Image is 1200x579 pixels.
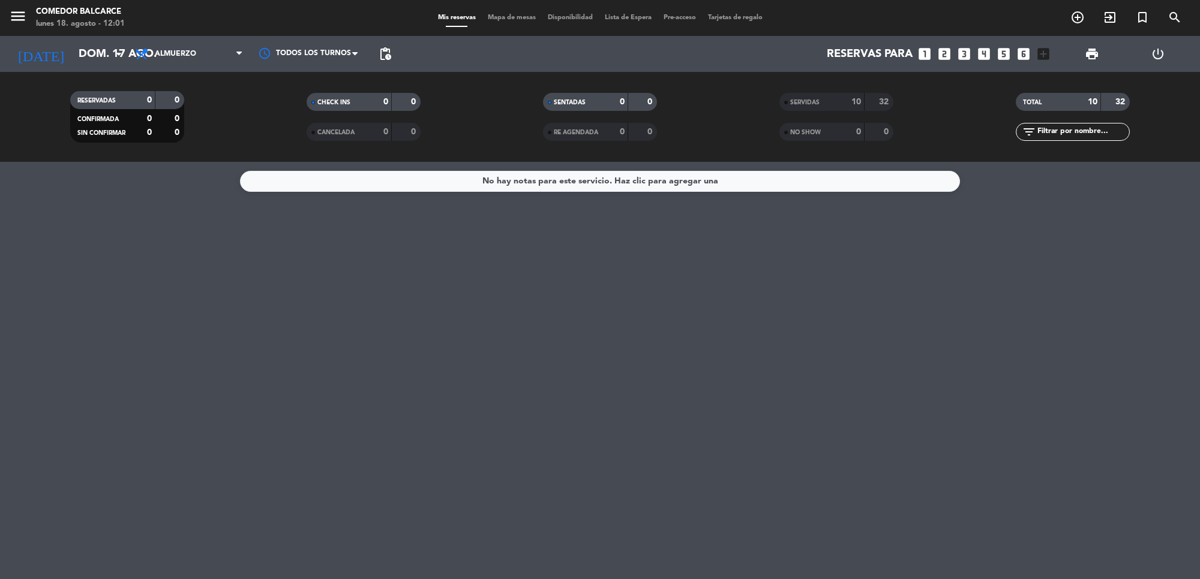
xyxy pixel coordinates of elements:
strong: 32 [1115,98,1127,106]
i: looks_5 [996,46,1012,62]
i: add_circle_outline [1070,10,1085,25]
span: Almuerzo [155,50,196,58]
span: CANCELADA [317,129,355,135]
span: NO SHOW [790,129,821,135]
span: Pre-acceso [658,14,702,21]
span: TOTAL [1023,99,1042,105]
strong: 0 [647,128,655,136]
strong: 0 [147,114,152,123]
i: add_box [1036,46,1051,62]
span: SENTADAS [554,99,586,105]
div: No hay notas para este servicio. Haz clic para agregar una [482,174,718,188]
i: menu [9,7,27,25]
div: lunes 18. agosto - 12:01 [36,18,125,30]
i: exit_to_app [1103,10,1117,25]
strong: 0 [411,128,418,136]
span: Reservas para [827,47,913,61]
div: Comedor Balcarce [36,6,125,18]
span: Mapa de mesas [482,14,542,21]
i: looks_6 [1016,46,1031,62]
input: Filtrar por nombre... [1036,125,1129,138]
span: RE AGENDADA [554,129,598,135]
strong: 0 [175,96,182,104]
button: menu [9,7,27,29]
strong: 0 [175,128,182,137]
i: power_settings_new [1151,47,1165,61]
strong: 0 [383,128,388,136]
strong: 10 [851,98,861,106]
span: Mis reservas [432,14,482,21]
strong: 0 [383,98,388,106]
strong: 0 [620,128,625,136]
i: [DATE] [9,41,73,67]
i: arrow_drop_down [112,47,126,61]
div: LOG OUT [1125,36,1191,72]
span: Tarjetas de regalo [702,14,769,21]
i: looks_3 [956,46,972,62]
span: Lista de Espera [599,14,658,21]
strong: 0 [411,98,418,106]
span: SIN CONFIRMAR [77,130,125,136]
span: SERVIDAS [790,99,820,105]
span: RESERVADAS [77,98,116,104]
i: looks_one [917,46,932,62]
strong: 10 [1088,98,1097,106]
strong: 0 [856,128,861,136]
i: search [1168,10,1182,25]
span: Disponibilidad [542,14,599,21]
strong: 0 [647,98,655,106]
strong: 0 [175,114,182,123]
i: looks_4 [976,46,992,62]
strong: 0 [147,96,152,104]
strong: 0 [147,128,152,137]
span: print [1085,47,1099,61]
span: pending_actions [378,47,392,61]
i: looks_two [937,46,952,62]
strong: 0 [884,128,891,136]
strong: 32 [879,98,891,106]
span: CHECK INS [317,99,350,105]
i: turned_in_not [1135,10,1150,25]
i: filter_list [1022,125,1036,139]
span: CONFIRMADA [77,116,119,122]
strong: 0 [620,98,625,106]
